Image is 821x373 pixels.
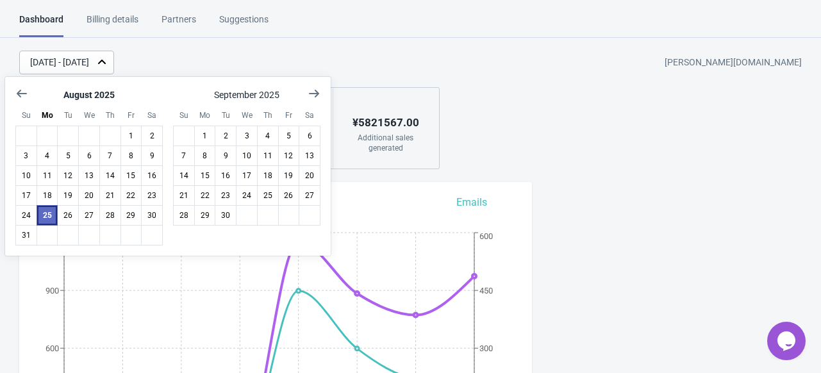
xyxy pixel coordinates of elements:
[78,165,100,186] button: August 13 2025
[37,104,58,126] div: Monday
[299,185,320,206] button: September 27 2025
[46,286,59,295] tspan: 900
[215,145,236,166] button: September 9 2025
[46,344,59,353] tspan: 600
[141,165,163,186] button: August 16 2025
[120,205,142,226] button: August 29 2025
[37,145,58,166] button: August 4 2025
[278,126,300,146] button: September 5 2025
[37,205,58,226] button: Today August 25 2025
[173,185,195,206] button: September 21 2025
[278,104,300,126] div: Friday
[299,145,320,166] button: September 13 2025
[57,185,79,206] button: August 19 2025
[236,185,258,206] button: September 24 2025
[236,104,258,126] div: Wednesday
[299,165,320,186] button: September 20 2025
[299,126,320,146] button: September 6 2025
[299,104,320,126] div: Saturday
[479,344,493,353] tspan: 300
[236,126,258,146] button: September 3 2025
[15,185,37,206] button: August 17 2025
[162,13,196,35] div: Partners
[141,104,163,126] div: Saturday
[78,185,100,206] button: August 20 2025
[15,145,37,166] button: August 3 2025
[346,133,425,153] div: Additional sales generated
[87,13,138,35] div: Billing details
[257,165,279,186] button: September 18 2025
[99,205,121,226] button: August 28 2025
[278,165,300,186] button: September 19 2025
[215,205,236,226] button: September 30 2025
[37,185,58,206] button: August 18 2025
[99,145,121,166] button: August 7 2025
[99,104,121,126] div: Thursday
[141,145,163,166] button: August 9 2025
[194,205,216,226] button: September 29 2025
[236,145,258,166] button: September 10 2025
[173,104,195,126] div: Sunday
[78,145,100,166] button: August 6 2025
[37,165,58,186] button: August 11 2025
[219,13,269,35] div: Suggestions
[15,104,37,126] div: Sunday
[99,165,121,186] button: August 14 2025
[30,56,89,69] div: [DATE] - [DATE]
[767,322,808,360] iframe: chat widget
[257,185,279,206] button: September 25 2025
[15,165,37,186] button: August 10 2025
[141,126,163,146] button: August 2 2025
[57,165,79,186] button: August 12 2025
[194,104,216,126] div: Monday
[665,51,802,74] div: [PERSON_NAME][DOMAIN_NAME]
[120,145,142,166] button: August 8 2025
[78,205,100,226] button: August 27 2025
[194,165,216,186] button: September 15 2025
[141,185,163,206] button: August 23 2025
[346,112,425,133] div: ¥ 5821567.00
[278,185,300,206] button: September 26 2025
[57,205,79,226] button: August 26 2025
[257,145,279,166] button: September 11 2025
[15,205,37,226] button: August 24 2025
[215,165,236,186] button: September 16 2025
[215,104,236,126] div: Tuesday
[194,126,216,146] button: September 1 2025
[194,145,216,166] button: September 8 2025
[257,104,279,126] div: Thursday
[19,13,63,37] div: Dashboard
[58,104,79,126] div: Tuesday
[215,126,236,146] button: September 2 2025
[120,104,142,126] div: Friday
[120,185,142,206] button: August 22 2025
[278,145,300,166] button: September 12 2025
[57,145,79,166] button: August 5 2025
[479,231,493,241] tspan: 600
[194,185,216,206] button: September 22 2025
[10,82,33,105] button: Show previous month, July 2025
[236,165,258,186] button: September 17 2025
[15,225,37,245] button: August 31 2025
[303,82,326,105] button: Show next month, October 2025
[99,185,121,206] button: August 21 2025
[120,165,142,186] button: August 15 2025
[141,205,163,226] button: August 30 2025
[173,205,195,226] button: September 28 2025
[479,286,493,295] tspan: 450
[215,185,236,206] button: September 23 2025
[120,126,142,146] button: August 1 2025
[173,165,195,186] button: September 14 2025
[78,104,100,126] div: Wednesday
[173,145,195,166] button: September 7 2025
[257,126,279,146] button: September 4 2025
